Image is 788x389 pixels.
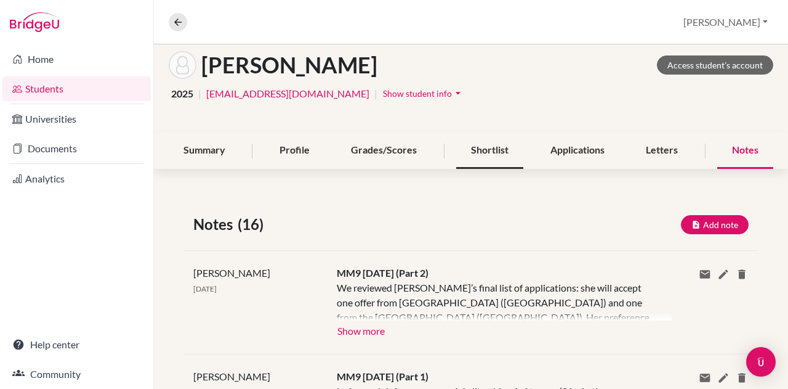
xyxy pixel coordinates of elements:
[717,133,773,169] div: Notes
[678,10,773,34] button: [PERSON_NAME]
[2,362,151,387] a: Community
[383,88,452,99] span: Show student info
[193,267,270,279] span: [PERSON_NAME]
[2,136,151,161] a: Documents
[337,371,428,382] span: MM9 [DATE] (Part 1)
[536,133,619,169] div: Applications
[265,133,324,169] div: Profile
[452,87,464,99] i: arrow_drop_down
[206,86,369,101] a: [EMAIL_ADDRESS][DOMAIN_NAME]
[193,213,238,235] span: Notes
[169,133,240,169] div: Summary
[456,133,523,169] div: Shortlist
[746,347,776,377] div: Open Intercom Messenger
[2,166,151,191] a: Analytics
[193,371,270,382] span: [PERSON_NAME]
[2,76,151,101] a: Students
[2,332,151,357] a: Help center
[169,51,196,79] img: Qi Yan's avatar
[2,47,151,72] a: Home
[171,86,193,101] span: 2025
[337,321,385,339] button: Show more
[10,12,59,32] img: Bridge-U
[2,107,151,131] a: Universities
[336,133,432,169] div: Grades/Scores
[337,280,653,321] div: We reviewed [PERSON_NAME]’s final list of applications: she will accept one offer from [GEOGRAPHI...
[382,84,465,103] button: Show student infoarrow_drop_down
[193,284,217,293] span: [DATE]
[374,86,377,101] span: |
[198,86,201,101] span: |
[238,213,268,235] span: (16)
[631,133,693,169] div: Letters
[201,52,377,78] h1: [PERSON_NAME]
[681,215,749,234] button: Add note
[657,55,773,75] a: Access student's account
[337,267,428,279] span: MM9 [DATE] (Part 2)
